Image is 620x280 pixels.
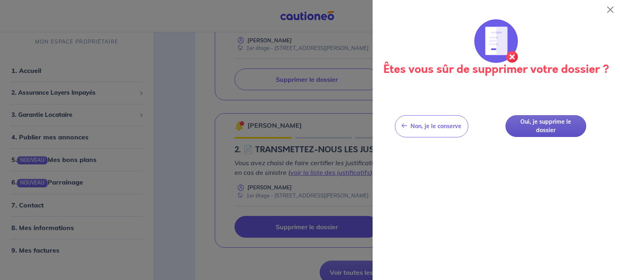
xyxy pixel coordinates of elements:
[505,115,586,137] button: Oui, je supprime le dossier
[604,3,617,16] button: Close
[474,19,518,63] img: illu_annulation_contrat.svg
[395,115,468,137] button: Non, je le conserve
[411,122,461,130] span: Non, je le conserve
[382,63,610,77] h3: Êtes vous sûr de supprimer votre dossier ?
